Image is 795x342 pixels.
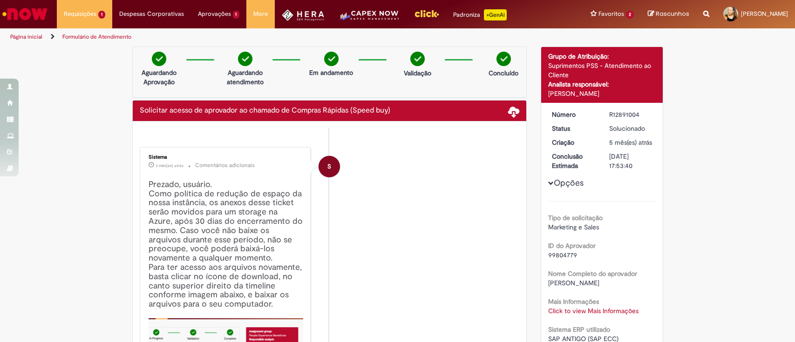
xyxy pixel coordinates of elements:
div: Suprimentos PSS - Atendimento ao Cliente [548,61,656,80]
a: Click to view Mais Informações [548,307,639,315]
div: Padroniza [453,9,507,20]
b: Nome Completo do aprovador [548,269,637,278]
span: Baixar anexos [508,106,519,117]
img: check-circle-green.png [496,52,511,66]
time: 24/05/2025 01:41:49 [156,163,183,168]
img: ServiceNow [1,5,49,23]
span: 99804779 [548,251,577,259]
a: Rascunhos [648,10,689,19]
div: Solucionado [609,124,652,133]
span: [PERSON_NAME] [741,10,788,18]
span: Favoritos [598,9,624,19]
dt: Criação [545,138,602,147]
time: 04/04/2025 15:25:51 [609,138,652,147]
dt: Conclusão Estimada [545,152,602,170]
span: 2 [626,11,634,19]
img: check-circle-green.png [152,52,166,66]
h2: Solicitar acesso de aprovador ao chamado de Compras Rápidas (Speed buy) Histórico de tíquete [140,107,390,115]
img: CapexLogo5.png [338,9,400,28]
span: Despesas Corporativas [119,9,184,19]
div: R12891004 [609,110,652,119]
img: click_logo_yellow_360x200.png [414,7,439,20]
div: [PERSON_NAME] [548,89,656,98]
div: Analista responsável: [548,80,656,89]
span: Aprovações [198,9,231,19]
p: Concluído [489,68,518,78]
img: check-circle-green.png [410,52,425,66]
dt: Número [545,110,602,119]
span: 1 [233,11,240,19]
span: 3 mês(es) atrás [156,163,183,168]
span: 1 [98,11,105,19]
p: Em andamento [309,68,353,77]
b: Tipo de solicitação [548,214,603,222]
div: Grupo de Atribuição: [548,52,656,61]
p: +GenAi [484,9,507,20]
span: [PERSON_NAME] [548,279,599,287]
span: Requisições [64,9,96,19]
p: Aguardando atendimento [223,68,268,87]
span: 5 mês(es) atrás [609,138,652,147]
ul: Trilhas de página [7,28,523,46]
img: check-circle-green.png [324,52,339,66]
span: Marketing e Sales [548,223,599,231]
span: S [327,155,331,178]
b: ID do Aprovador [548,241,596,250]
div: [DATE] 17:53:40 [609,152,652,170]
small: Comentários adicionais [195,161,255,169]
b: Sistema ERP utilizado [548,325,610,334]
div: System [319,156,340,177]
a: Página inicial [10,33,42,40]
img: HeraLogo.png [282,9,324,21]
div: Sistema [149,154,304,160]
p: Validação [404,68,431,78]
img: check-circle-green.png [238,52,252,66]
span: Rascunhos [656,9,689,18]
p: Aguardando Aprovação [136,68,182,87]
span: More [253,9,268,19]
dt: Status [545,124,602,133]
b: Mais Informações [548,297,599,306]
a: Formulário de Atendimento [62,33,131,40]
